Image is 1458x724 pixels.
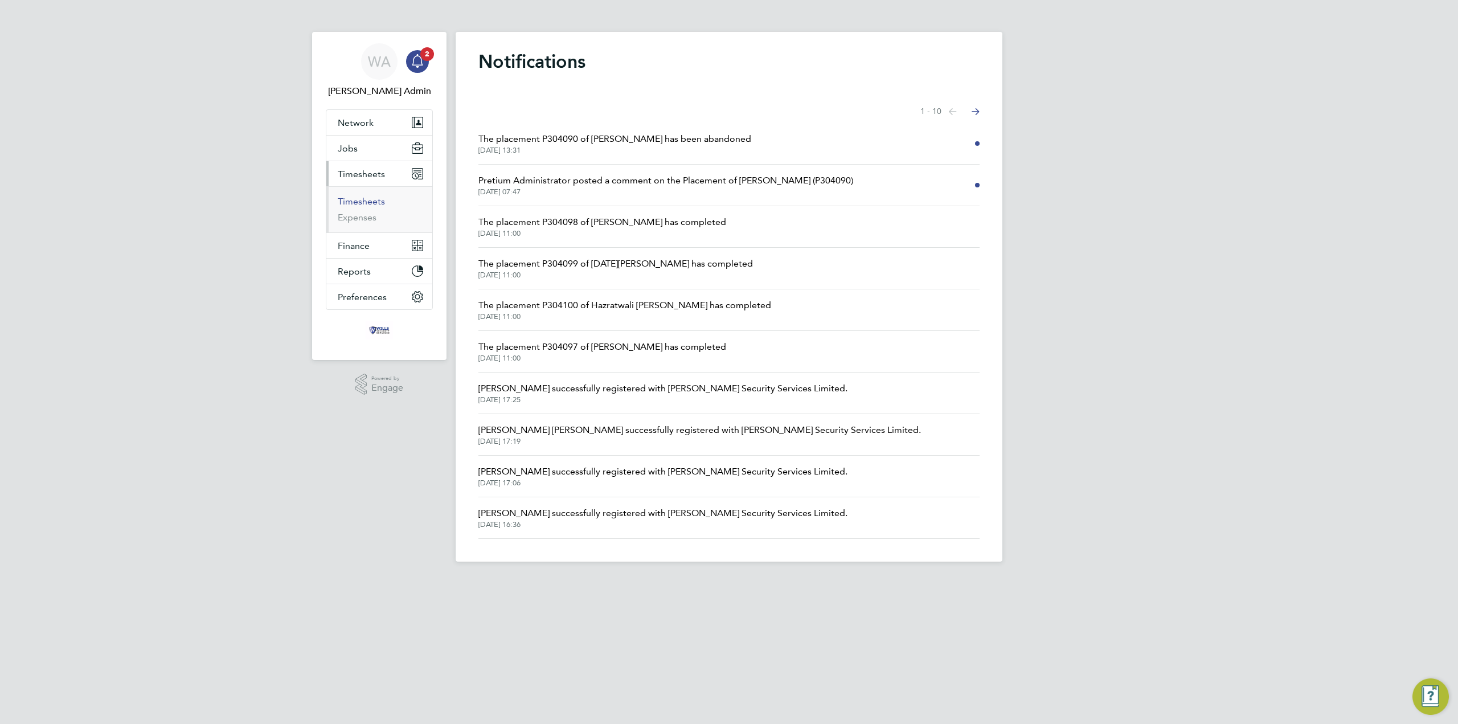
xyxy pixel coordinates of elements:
[368,54,391,69] span: WA
[478,437,921,446] span: [DATE] 17:19
[478,312,771,321] span: [DATE] 11:00
[326,84,433,98] span: Wills Admin
[338,143,358,154] span: Jobs
[478,229,726,238] span: [DATE] 11:00
[478,298,771,321] a: The placement P304100 of Hazratwali [PERSON_NAME] has completed[DATE] 11:00
[478,465,847,488] a: [PERSON_NAME] successfully registered with [PERSON_NAME] Security Services Limited.[DATE] 17:06
[338,292,387,302] span: Preferences
[326,136,432,161] button: Jobs
[326,259,432,284] button: Reports
[478,271,753,280] span: [DATE] 11:00
[478,215,726,238] a: The placement P304098 of [PERSON_NAME] has completed[DATE] 11:00
[338,240,370,251] span: Finance
[478,506,847,520] span: [PERSON_NAME] successfully registered with [PERSON_NAME] Security Services Limited.
[478,423,921,437] span: [PERSON_NAME] [PERSON_NAME] successfully registered with [PERSON_NAME] Security Services Limited.
[478,423,921,446] a: [PERSON_NAME] [PERSON_NAME] successfully registered with [PERSON_NAME] Security Services Limited....
[326,43,433,98] a: WA[PERSON_NAME] Admin
[920,100,980,123] nav: Select page of notifications list
[312,32,447,360] nav: Main navigation
[1412,678,1449,715] button: Engage Resource Center
[478,354,726,363] span: [DATE] 11:00
[355,374,404,395] a: Powered byEngage
[478,520,847,529] span: [DATE] 16:36
[478,382,847,395] span: [PERSON_NAME] successfully registered with [PERSON_NAME] Security Services Limited.
[338,212,376,223] a: Expenses
[478,257,753,271] span: The placement P304099 of [DATE][PERSON_NAME] has completed
[478,395,847,404] span: [DATE] 17:25
[478,174,853,187] span: Pretium Administrator posted a comment on the Placement of [PERSON_NAME] (P304090)
[326,321,433,339] a: Go to home page
[478,146,751,155] span: [DATE] 13:31
[326,186,432,232] div: Timesheets
[338,117,374,128] span: Network
[478,506,847,529] a: [PERSON_NAME] successfully registered with [PERSON_NAME] Security Services Limited.[DATE] 16:36
[478,298,771,312] span: The placement P304100 of Hazratwali [PERSON_NAME] has completed
[338,266,371,277] span: Reports
[478,132,751,146] span: The placement P304090 of [PERSON_NAME] has been abandoned
[478,465,847,478] span: [PERSON_NAME] successfully registered with [PERSON_NAME] Security Services Limited.
[338,196,385,207] a: Timesheets
[478,340,726,354] span: The placement P304097 of [PERSON_NAME] has completed
[478,340,726,363] a: The placement P304097 of [PERSON_NAME] has completed[DATE] 11:00
[478,478,847,488] span: [DATE] 17:06
[326,233,432,258] button: Finance
[478,174,853,197] a: Pretium Administrator posted a comment on the Placement of [PERSON_NAME] (P304090)[DATE] 07:47
[326,161,432,186] button: Timesheets
[371,383,403,393] span: Engage
[366,321,393,339] img: wills-security-logo-retina.png
[326,110,432,135] button: Network
[371,374,403,383] span: Powered by
[478,187,853,197] span: [DATE] 07:47
[420,47,434,61] span: 2
[478,50,980,73] h1: Notifications
[478,132,751,155] a: The placement P304090 of [PERSON_NAME] has been abandoned[DATE] 13:31
[478,382,847,404] a: [PERSON_NAME] successfully registered with [PERSON_NAME] Security Services Limited.[DATE] 17:25
[478,257,753,280] a: The placement P304099 of [DATE][PERSON_NAME] has completed[DATE] 11:00
[920,106,941,117] span: 1 - 10
[326,284,432,309] button: Preferences
[338,169,385,179] span: Timesheets
[478,215,726,229] span: The placement P304098 of [PERSON_NAME] has completed
[406,43,429,80] a: 2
